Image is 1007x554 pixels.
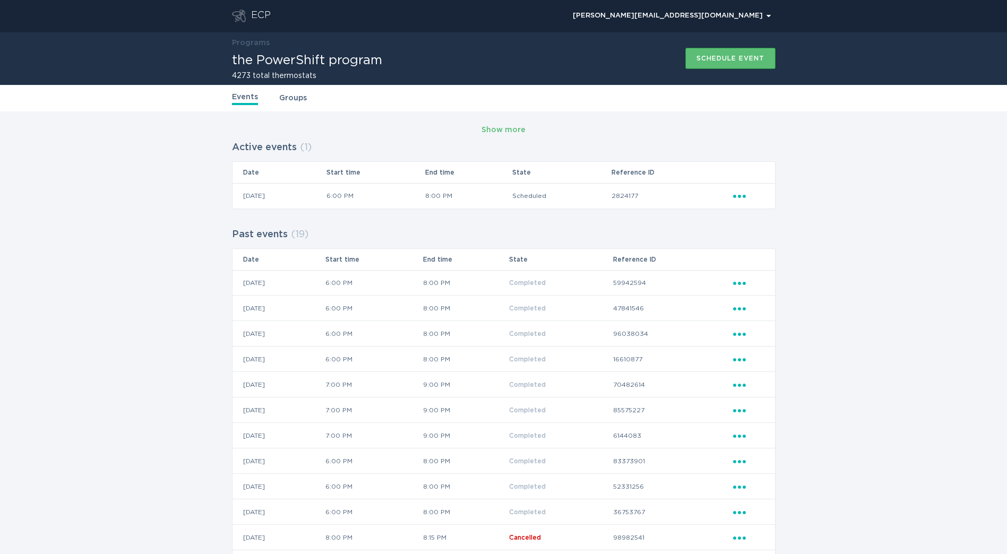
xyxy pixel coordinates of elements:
td: [DATE] [233,397,325,423]
td: 9:00 PM [423,423,509,448]
td: 2824177 [611,183,733,209]
a: Groups [279,92,307,104]
tr: Table Headers [233,249,775,270]
td: 6144083 [613,423,733,448]
td: 59942594 [613,270,733,296]
h2: Active events [232,138,297,157]
td: 7:00 PM [325,423,423,448]
div: Popover menu [733,277,764,289]
span: Completed [509,432,546,439]
td: 9:00 PM [423,397,509,423]
tr: 97ea80c1e281449180e212081f5f4786 [233,525,775,550]
td: 8:00 PM [423,499,509,525]
div: Schedule event [696,55,764,62]
span: ( 19 ) [291,230,308,239]
tr: f4357a3322ef4a07934f9618a36d3770 [233,270,775,296]
td: 8:00 PM [423,347,509,372]
td: [DATE] [233,270,325,296]
tr: 50bd9c3edc424cab8aa8a4aab9d3479b [233,183,775,209]
td: 7:00 PM [325,372,423,397]
h2: 4273 total thermostats [232,72,382,80]
tr: 4b24611361c3467aad519c13f3fbe158 [233,347,775,372]
span: Cancelled [509,534,541,541]
span: Completed [509,356,546,362]
div: Popover menu [733,353,764,365]
td: 8:00 PM [425,183,512,209]
div: Popover menu [733,455,764,467]
tr: 6d3bcb80b9e8427e9e18cc366e697362 [233,321,775,347]
th: End time [425,162,512,183]
td: [DATE] [233,347,325,372]
th: Start time [326,162,425,183]
td: [DATE] [233,296,325,321]
div: Show more [481,124,526,136]
td: [DATE] [233,499,325,525]
td: 47841546 [613,296,733,321]
td: [DATE] [233,423,325,448]
th: Date [233,162,326,183]
td: 98982541 [613,525,733,550]
td: 52331256 [613,474,733,499]
td: [DATE] [233,372,325,397]
td: 8:00 PM [423,474,509,499]
td: 8:00 PM [325,525,423,550]
div: Popover menu [733,430,764,442]
th: State [509,249,613,270]
td: 8:00 PM [423,270,509,296]
td: 8:15 PM [423,525,509,550]
td: 83373901 [613,448,733,474]
span: Completed [509,458,546,464]
div: Popover menu [733,532,764,543]
td: 6:00 PM [325,499,423,525]
td: 6:00 PM [325,270,423,296]
button: Go to dashboard [232,10,246,22]
span: Completed [509,407,546,413]
div: Popover menu [733,328,764,340]
td: 9:00 PM [423,372,509,397]
td: 16610877 [613,347,733,372]
span: Completed [509,305,546,311]
td: 6:00 PM [326,183,425,209]
a: Events [232,91,258,105]
tr: 6f3d9e65deda4c9d8fd9ff9f66d78a7a [233,423,775,448]
div: Popover menu [568,8,776,24]
td: 96038034 [613,321,733,347]
span: Scheduled [512,193,546,199]
td: 8:00 PM [423,296,509,321]
span: Completed [509,280,546,286]
tr: 88a56d70bd304fe089c6c80025429a77 [233,474,775,499]
td: [DATE] [233,183,326,209]
div: Popover menu [733,379,764,391]
td: 6:00 PM [325,474,423,499]
td: [DATE] [233,525,325,550]
span: Completed [509,331,546,337]
span: ( 1 ) [300,143,312,152]
td: [DATE] [233,321,325,347]
h2: Past events [232,225,288,244]
td: 8:00 PM [423,321,509,347]
div: Popover menu [733,481,764,492]
tr: ae0e8620db854621ad46ab0cd02b5a72 [233,372,775,397]
div: Popover menu [733,506,764,518]
td: [DATE] [233,448,325,474]
th: Date [233,249,325,270]
tr: c6635b063a8d46289f507937ea71505b [233,448,775,474]
td: 8:00 PM [423,448,509,474]
div: Popover menu [733,302,764,314]
th: Reference ID [611,162,733,183]
div: Popover menu [733,404,764,416]
button: Show more [481,122,526,138]
tr: 719cc93706734bdcb96063204e041050 [233,499,775,525]
td: 6:00 PM [325,296,423,321]
span: Completed [509,509,546,515]
tr: c00b058bbb204aa8856e35d6b49c3754 [233,296,775,321]
h1: the PowerShift program [232,54,382,67]
th: State [512,162,610,183]
th: Start time [325,249,423,270]
th: Reference ID [613,249,733,270]
button: Schedule event [685,48,776,69]
span: Completed [509,483,546,490]
div: Popover menu [733,190,764,202]
span: Completed [509,382,546,388]
td: 85575227 [613,397,733,423]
